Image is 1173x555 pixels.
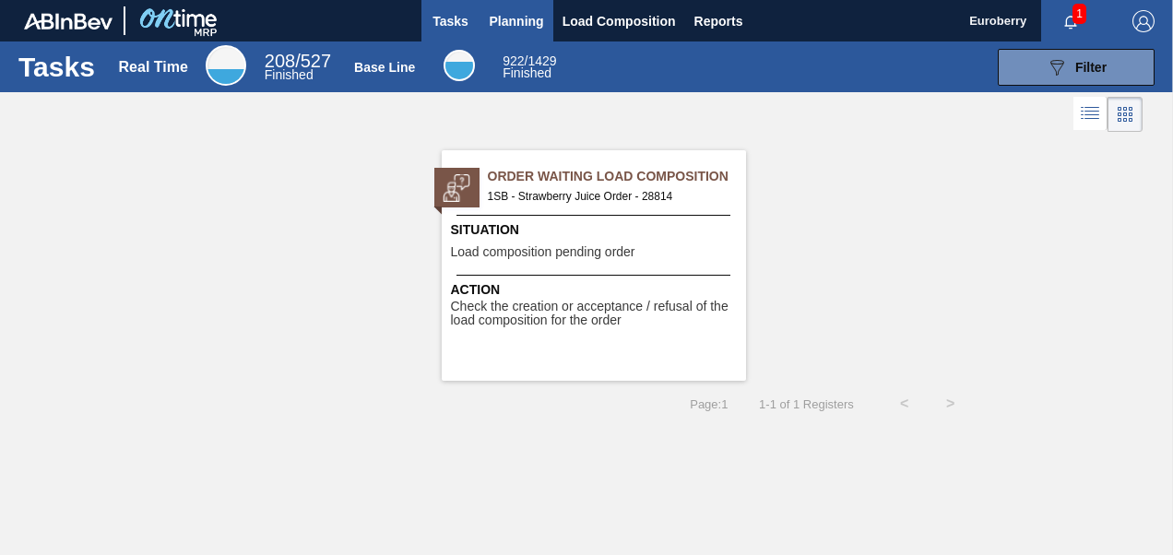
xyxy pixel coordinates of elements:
[690,397,728,411] span: Page : 1
[18,56,95,77] h1: Tasks
[882,381,928,427] button: <
[503,53,556,68] span: / 1429
[265,67,314,82] span: Finished
[119,59,188,76] div: Real Time
[928,381,974,427] button: >
[265,51,295,71] span: 208
[503,53,524,68] span: 922
[444,50,475,81] div: Base Line
[1072,4,1086,24] span: 1
[206,45,246,86] div: Real Time
[755,397,853,411] span: 1 - 1 of 1 Registers
[451,300,741,328] span: Check the creation or acceptance / refusal of the load composition for the order
[1108,97,1143,132] div: Card Vision
[451,220,741,240] span: Situation
[488,167,746,186] span: Order Waiting Load Composition
[265,53,331,81] div: Real Time
[24,13,113,30] img: TNhmsLtSVTkK8tSr43FrP2fwEKptu5GPRR3wAAAABJRU5ErkJggg==
[488,186,731,207] span: 1SB - Strawberry Juice Order - 28814
[694,10,743,32] span: Reports
[265,51,331,71] span: / 527
[451,280,741,300] span: Action
[1041,8,1100,34] button: Notifications
[490,10,544,32] span: Planning
[1132,10,1155,32] img: Logout
[503,55,556,79] div: Base Line
[563,10,676,32] span: Load Composition
[503,65,551,80] span: Finished
[443,174,470,202] img: status
[451,245,635,259] span: Load composition pending order
[1075,60,1107,75] span: Filter
[998,49,1155,86] button: Filter
[1073,97,1108,132] div: List Vision
[354,60,415,75] div: Base Line
[431,10,471,32] span: Tasks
